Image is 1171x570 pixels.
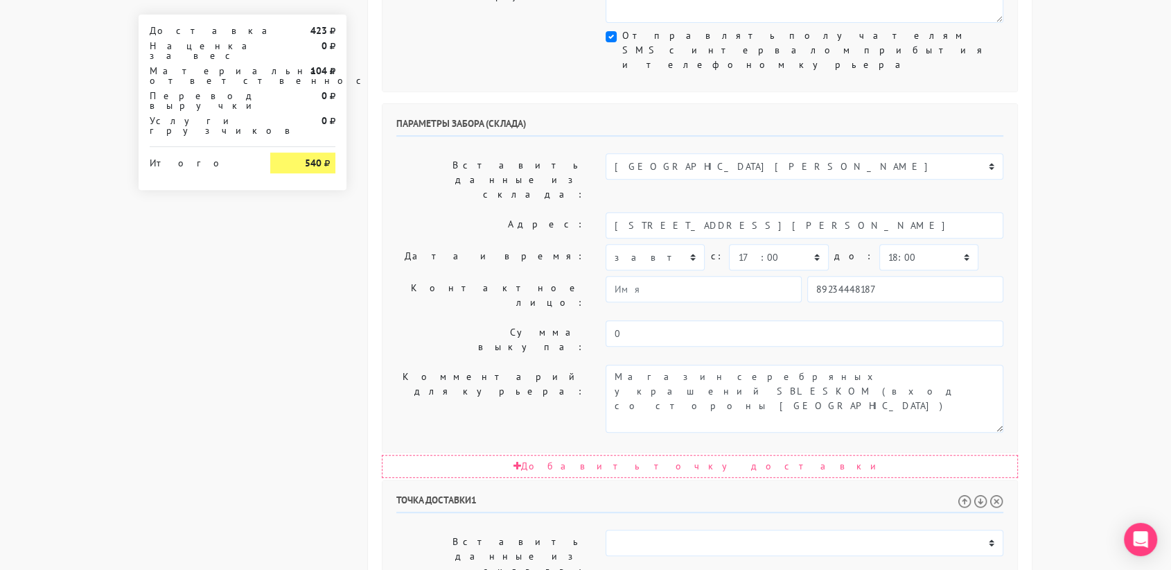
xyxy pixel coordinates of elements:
label: Отправлять получателям SMS с интервалом прибытия и телефоном курьера [622,28,1003,72]
input: Телефон [807,276,1003,302]
div: Материальная ответственность [139,66,260,85]
label: c: [710,244,723,268]
label: до: [834,244,874,268]
span: 1 [471,494,477,506]
h6: Параметры забора (склада) [396,118,1003,137]
strong: 0 [322,114,327,127]
div: Добавить точку доставки [382,455,1018,478]
label: Дата и время: [386,244,595,270]
strong: 0 [322,40,327,52]
label: Комментарий для курьера: [386,365,595,433]
strong: 540 [305,157,322,169]
strong: 423 [310,24,327,37]
input: Имя [606,276,802,302]
label: Сумма выкупа: [386,320,595,359]
strong: 0 [322,89,327,102]
div: Перевод выручки [139,91,260,110]
label: Адрес: [386,212,595,239]
strong: 104 [310,64,327,77]
div: Доставка [139,26,260,35]
div: Итого [150,153,249,168]
div: Наценка за вес [139,41,260,60]
label: Вставить данные из склада: [386,153,595,207]
h6: Точка доставки [396,494,1003,513]
div: Open Intercom Messenger [1124,523,1157,556]
div: Услуги грузчиков [139,116,260,135]
label: Контактное лицо: [386,276,595,315]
